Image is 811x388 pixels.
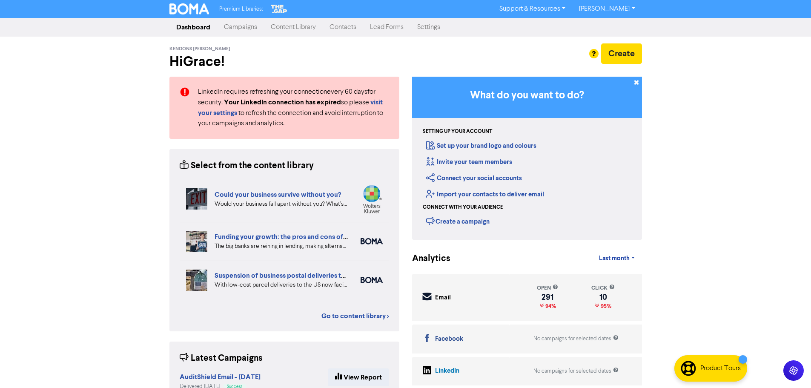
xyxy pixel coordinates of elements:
[410,19,447,36] a: Settings
[169,3,209,14] img: BOMA Logo
[537,294,558,301] div: 291
[572,2,642,16] a: [PERSON_NAME]
[426,142,536,150] a: Set up your brand logo and colours
[768,347,811,388] iframe: Chat Widget
[537,284,558,292] div: open
[328,368,389,386] a: View Report
[323,19,363,36] a: Contacts
[426,215,490,227] div: Create a campaign
[215,271,514,280] a: Suspension of business postal deliveries to the [GEOGRAPHIC_DATA]: what options do you have?
[425,89,629,102] h3: What do you want to do?
[426,190,544,198] a: Import your contacts to deliver email
[423,204,503,211] div: Connect with your audience
[361,277,383,283] img: boma
[224,98,341,106] strong: Your LinkedIn connection has expired
[180,159,314,172] div: Select from the content library
[435,293,451,303] div: Email
[601,43,642,64] button: Create
[321,311,389,321] a: Go to content library >
[198,99,383,117] a: visit your settings
[533,367,619,375] div: No campaigns for selected dates
[219,6,263,12] span: Premium Libraries:
[361,185,383,213] img: wolterskluwer
[591,284,615,292] div: click
[412,252,440,265] div: Analytics
[426,174,522,182] a: Connect your social accounts
[363,19,410,36] a: Lead Forms
[599,255,630,262] span: Last month
[264,19,323,36] a: Content Library
[180,373,261,381] strong: AuditShield Email - [DATE]
[180,352,263,365] div: Latest Campaigns
[215,242,348,251] div: The big banks are reining in lending, making alternative, non-bank lenders an attractive proposit...
[215,281,348,290] div: With low-cost parcel deliveries to the US now facing tariffs, many international postal services ...
[493,2,572,16] a: Support & Resources
[169,46,230,52] span: Kendons [PERSON_NAME]
[426,158,512,166] a: Invite your team members
[215,200,348,209] div: Would your business fall apart without you? What’s your Plan B in case of accident, illness, or j...
[435,334,463,344] div: Facebook
[361,238,383,244] img: boma
[435,366,459,376] div: LinkedIn
[269,3,288,14] img: The Gap
[192,87,395,129] div: LinkedIn requires refreshing your connection every 60 days for security. so please to refresh the...
[533,335,619,343] div: No campaigns for selected dates
[412,77,642,240] div: Getting Started in BOMA
[591,294,615,301] div: 10
[592,250,642,267] a: Last month
[215,190,341,199] a: Could your business survive without you?
[217,19,264,36] a: Campaigns
[215,233,401,241] a: Funding your growth: the pros and cons of alternative lenders
[423,128,492,135] div: Setting up your account
[544,303,556,310] span: 94%
[169,19,217,36] a: Dashboard
[180,374,261,381] a: AuditShield Email - [DATE]
[599,303,611,310] span: 95%
[169,54,399,70] h2: Hi Grace !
